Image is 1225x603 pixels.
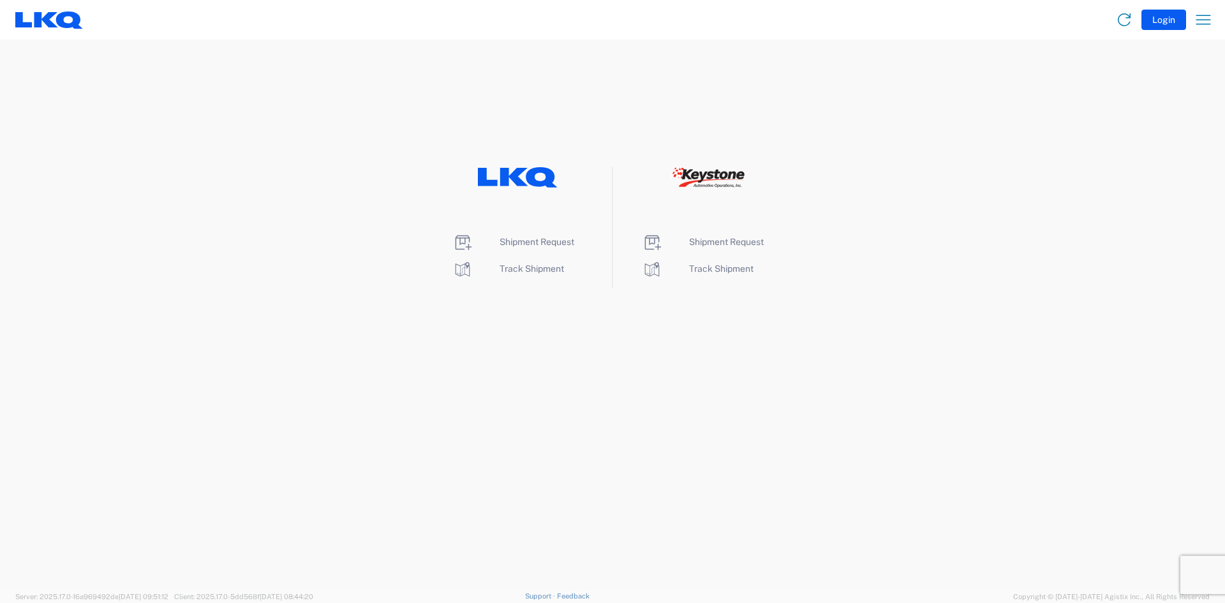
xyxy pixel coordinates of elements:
a: Shipment Request [642,237,764,247]
button: Login [1141,10,1186,30]
a: Feedback [557,592,590,600]
a: Support [525,592,557,600]
span: Server: 2025.17.0-16a969492de [15,593,168,600]
a: Track Shipment [642,264,754,274]
a: Shipment Request [452,237,574,247]
span: [DATE] 08:44:20 [260,593,313,600]
span: Track Shipment [689,264,754,274]
a: Track Shipment [452,264,564,274]
span: [DATE] 09:51:12 [119,593,168,600]
span: Shipment Request [689,237,764,247]
span: Copyright © [DATE]-[DATE] Agistix Inc., All Rights Reserved [1013,591,1210,602]
span: Shipment Request [500,237,574,247]
span: Track Shipment [500,264,564,274]
span: Client: 2025.17.0-5dd568f [174,593,313,600]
